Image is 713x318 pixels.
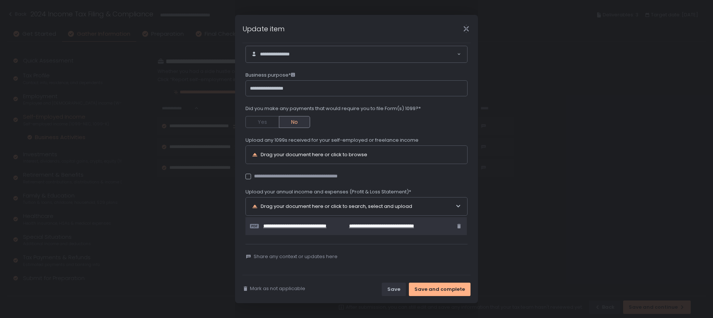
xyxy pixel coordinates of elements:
span: Upload your annual income and expenses (Profit & Loss Statement)* [245,189,411,195]
div: Close [454,25,478,33]
span: Did you make any payments that would require you to file Form(s) 1099?* [245,105,421,112]
button: Save and complete [409,283,471,296]
div: Search for option [246,46,467,62]
span: Business purpose* [245,72,295,78]
div: Save and complete [414,286,465,293]
div: Drag your document here or click to browse [261,152,367,157]
div: Save [387,286,400,293]
span: Mark as not applicable [250,285,305,292]
span: Upload any 1099s received for your self-employed or freelance income [245,137,419,144]
button: No [279,116,310,128]
input: Search for option [300,51,456,58]
h1: Update item [242,24,284,34]
button: Yes [245,116,279,128]
button: Save [382,283,406,296]
button: Mark as not applicable [242,285,305,292]
span: Share any context or updates here [254,253,338,260]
